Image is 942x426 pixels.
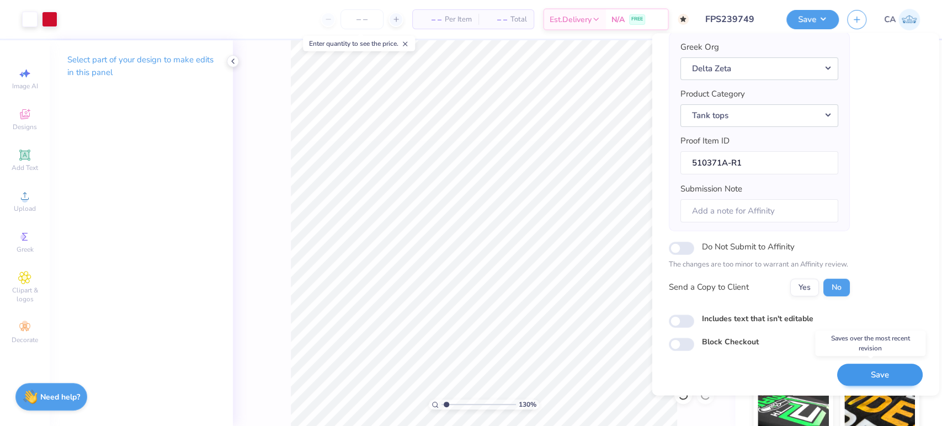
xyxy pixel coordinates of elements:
button: Save [786,10,839,29]
strong: Need help? [40,392,80,402]
label: Submission Note [680,183,742,195]
span: Total [510,14,527,25]
label: Includes text that isn't editable [701,313,813,324]
label: Greek Org [680,41,719,54]
div: Saves over the most recent revision [815,331,925,356]
span: FREE [631,15,643,23]
input: – – [340,9,384,29]
div: Enter quantity to see the price. [303,36,415,51]
a: CA [884,9,920,30]
span: Greek [17,245,34,254]
span: 130 % [519,400,536,409]
span: Designs [13,123,37,131]
span: Upload [14,204,36,213]
button: No [823,279,849,296]
span: CA [884,13,896,26]
button: Tank tops [680,104,838,127]
input: Add a note for Affinity [680,199,838,223]
img: Chollene Anne Aranda [898,9,920,30]
span: – – [485,14,507,25]
span: Decorate [12,336,38,344]
button: Yes [790,279,818,296]
label: Product Category [680,88,744,100]
span: Est. Delivery [550,14,592,25]
div: Send a Copy to Client [668,281,748,294]
input: Untitled Design [697,8,778,30]
label: Proof Item ID [680,135,729,147]
span: Clipart & logos [6,286,44,303]
span: Image AI [12,82,38,90]
label: Do Not Submit to Affinity [701,239,794,254]
button: Delta Zeta [680,57,838,80]
p: The changes are too minor to warrant an Affinity review. [668,259,849,270]
span: Add Text [12,163,38,172]
span: Per Item [445,14,472,25]
p: Select part of your design to make edits in this panel [67,54,215,79]
span: – – [419,14,441,25]
button: Save [837,364,922,386]
span: N/A [611,14,625,25]
label: Block Checkout [701,336,758,348]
